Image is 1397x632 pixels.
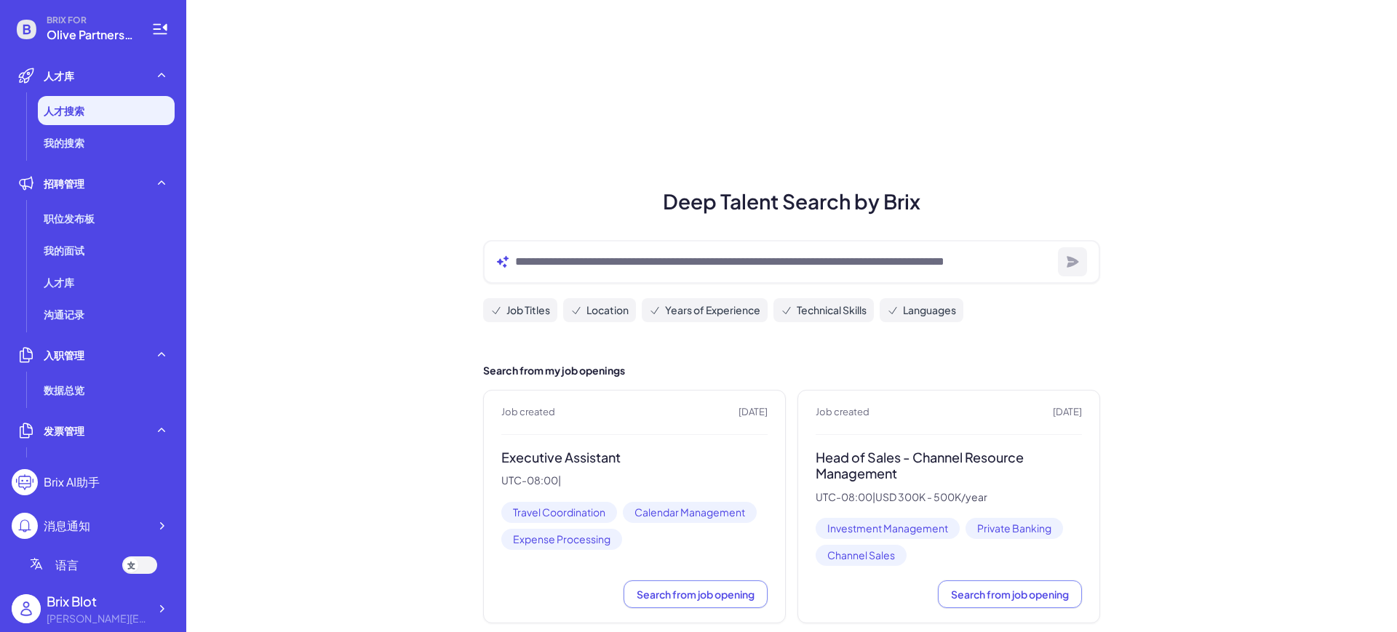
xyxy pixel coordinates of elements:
[44,517,90,535] div: 消息通知
[55,556,79,574] span: 语言
[797,303,867,318] span: Technical Skills
[903,303,956,318] span: Languages
[506,303,550,318] span: Job Titles
[816,491,1082,504] p: UTC-08:00 | USD 300K - 500K/year
[816,545,907,566] span: Channel Sales
[816,405,869,420] span: Job created
[623,502,757,523] span: Calendar Management
[501,405,555,420] span: Job created
[665,303,760,318] span: Years of Experience
[44,307,84,321] span: 沟通记录
[483,363,1100,378] h2: Search from my job openings
[501,449,768,466] h3: Executive Assistant
[44,383,84,397] span: 数据总览
[47,15,134,26] span: BRIX FOR
[47,611,148,626] div: blake@joinbrix.com
[44,275,74,289] span: 人才库
[501,529,622,550] span: Expense Processing
[44,211,95,225] span: 职位发布板
[44,135,84,150] span: 我的搜索
[44,348,84,362] span: 入职管理
[966,518,1063,539] span: Private Banking
[47,591,148,611] div: Brix Blot
[637,588,755,601] span: Search from job opening
[951,588,1069,601] span: Search from job opening
[816,449,1082,482] h3: Head of Sales - Channel Resource Management
[47,26,134,44] span: Olive Partners Management
[586,303,629,318] span: Location
[44,243,84,257] span: 我的面试
[44,103,84,118] span: 人才搜索
[816,518,960,539] span: Investment Management
[739,405,768,420] span: [DATE]
[1053,405,1082,420] span: [DATE]
[12,594,41,623] img: user_logo.png
[501,502,617,523] span: Travel Coordination
[466,186,1118,217] h1: Deep Talent Search by Brix
[501,474,768,487] p: UTC-08:00 |
[44,423,84,438] span: 发票管理
[44,68,74,83] span: 人才库
[44,176,84,191] span: 招聘管理
[938,580,1082,608] button: Search from job opening
[624,580,768,608] button: Search from job opening
[44,473,100,491] div: Brix AI助手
